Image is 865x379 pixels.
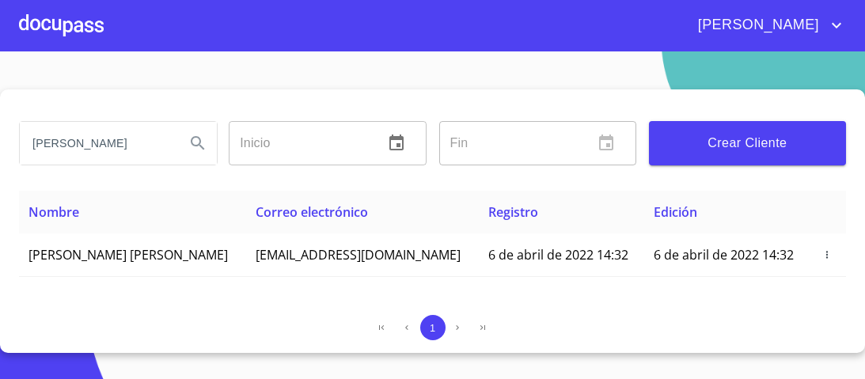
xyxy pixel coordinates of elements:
span: Edición [654,203,697,221]
span: 1 [430,322,435,334]
button: Search [179,124,217,162]
button: 1 [420,315,446,340]
span: Crear Cliente [662,132,833,154]
span: Registro [488,203,538,221]
span: 6 de abril de 2022 14:32 [654,246,794,263]
input: search [20,122,173,165]
span: 6 de abril de 2022 14:32 [488,246,628,263]
span: [EMAIL_ADDRESS][DOMAIN_NAME] [256,246,461,263]
span: [PERSON_NAME] [686,13,827,38]
button: Crear Cliente [649,121,846,165]
span: [PERSON_NAME] [PERSON_NAME] [28,246,228,263]
span: Correo electrónico [256,203,368,221]
span: Nombre [28,203,79,221]
button: account of current user [686,13,846,38]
